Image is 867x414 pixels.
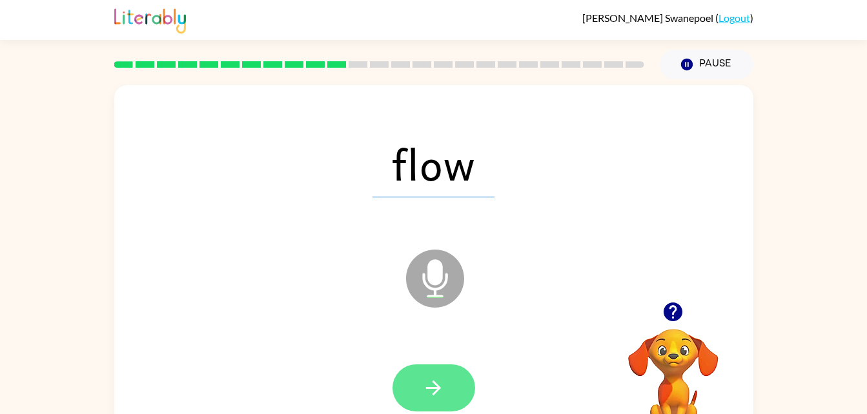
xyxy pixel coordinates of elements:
[372,130,495,197] span: flow
[719,12,750,24] a: Logout
[660,50,753,79] button: Pause
[582,12,715,24] span: [PERSON_NAME] Swanepoel
[114,5,186,34] img: Literably
[582,12,753,24] div: ( )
